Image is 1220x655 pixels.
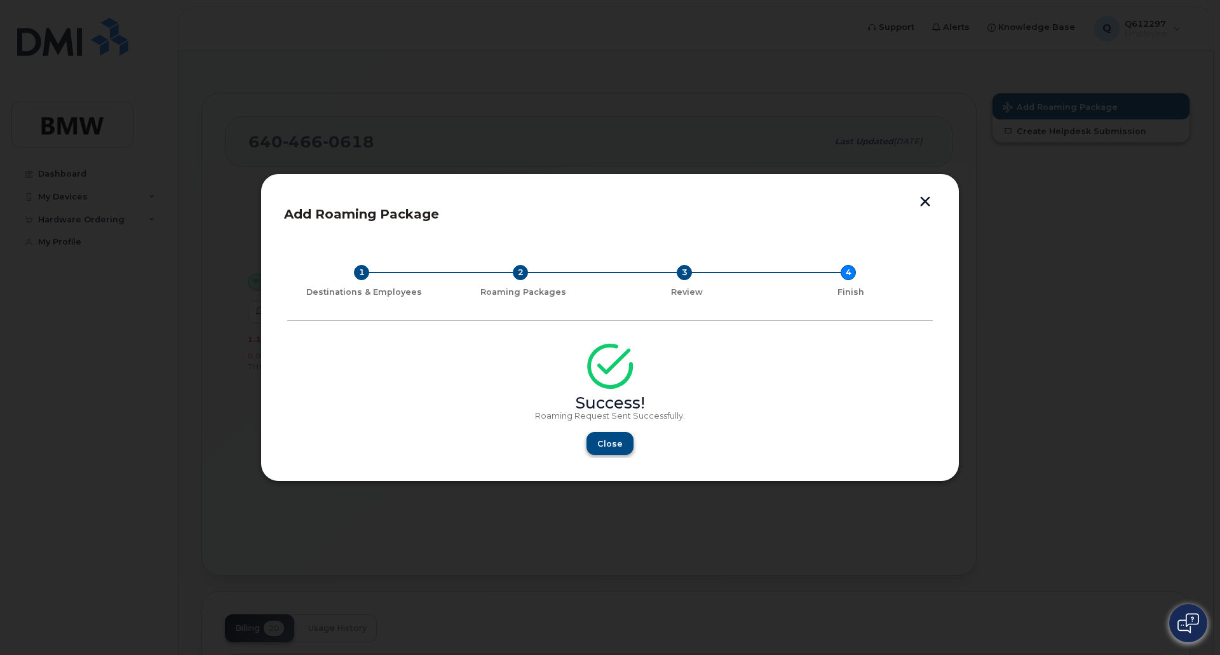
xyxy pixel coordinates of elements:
[597,438,623,450] span: Close
[586,432,634,455] button: Close
[610,287,764,297] div: Review
[292,287,436,297] div: Destinations & Employees
[287,398,933,409] div: Success!
[284,206,439,222] span: Add Roaming Package
[446,287,600,297] div: Roaming Packages
[1177,613,1199,633] img: Open chat
[354,265,369,280] div: 1
[677,265,692,280] div: 3
[513,265,528,280] div: 2
[287,411,933,421] p: Roaming Request Sent Successfully.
